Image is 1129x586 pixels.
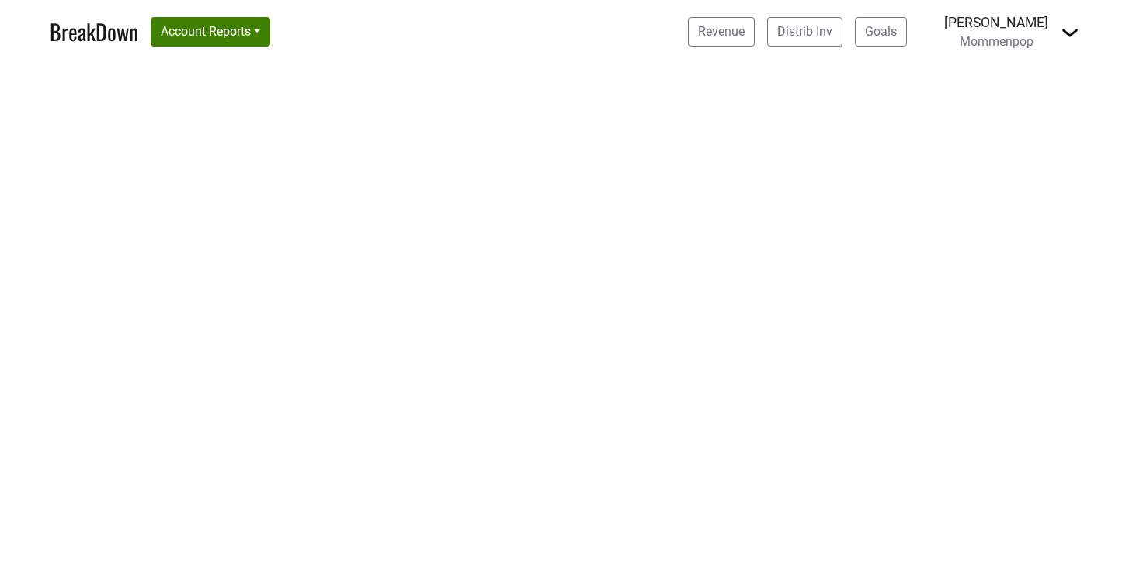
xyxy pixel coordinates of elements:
[688,17,755,47] a: Revenue
[151,17,270,47] button: Account Reports
[767,17,842,47] a: Distrib Inv
[960,34,1033,49] span: Mommenpop
[50,16,138,48] a: BreakDown
[855,17,907,47] a: Goals
[1061,23,1079,42] img: Dropdown Menu
[944,12,1048,33] div: [PERSON_NAME]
